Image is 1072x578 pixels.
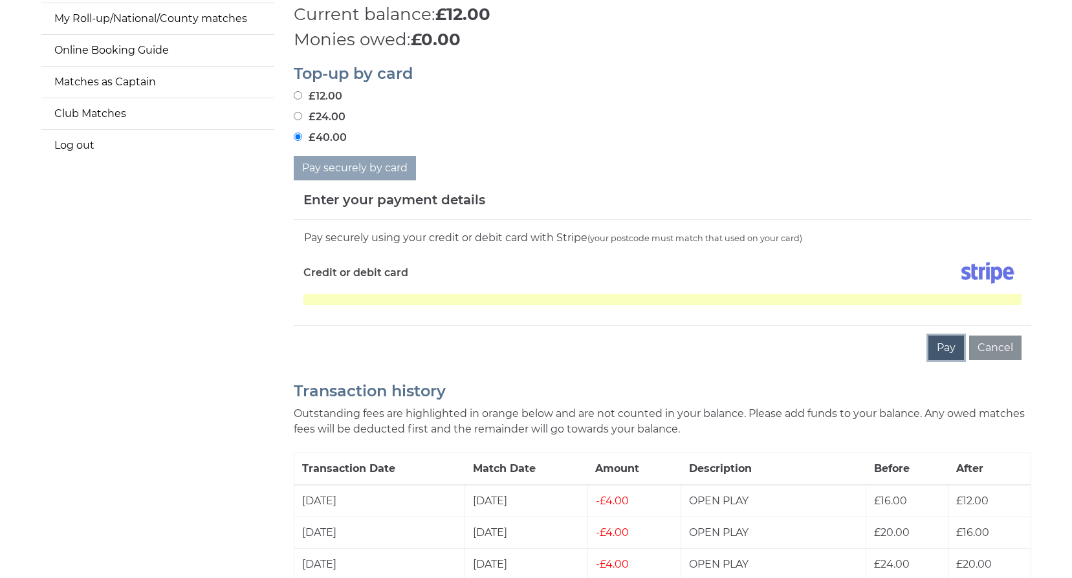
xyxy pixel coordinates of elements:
td: OPEN PLAY [681,485,866,517]
button: Pay [928,336,964,360]
td: [DATE] [294,517,465,549]
span: £4.00 [596,495,629,507]
small: (your postcode must match that used on your card) [587,233,802,243]
button: Cancel [969,336,1022,360]
th: Description [681,453,866,486]
label: £12.00 [294,89,342,104]
h2: Transaction history [294,383,1031,400]
a: Online Booking Guide [41,35,274,66]
input: £40.00 [294,133,302,141]
th: Transaction Date [294,453,465,486]
td: [DATE] [465,517,588,549]
span: £20.00 [874,526,910,539]
strong: £0.00 [411,29,461,50]
span: £12.00 [956,495,989,507]
th: Before [866,453,948,486]
div: Pay securely using your credit or debit card with Stripe [303,230,1022,246]
span: £16.00 [874,495,907,507]
span: £20.00 [956,558,992,570]
h5: Enter your payment details [303,190,485,209]
strong: £12.00 [435,4,490,25]
label: £24.00 [294,109,345,125]
th: Match Date [465,453,588,486]
p: Monies owed: [294,27,1031,52]
td: OPEN PLAY [681,517,866,549]
a: Log out [41,130,274,161]
input: £24.00 [294,112,302,120]
h2: Top-up by card [294,65,1031,82]
th: After [948,453,1031,486]
td: [DATE] [465,485,588,517]
p: Current balance: [294,2,1031,27]
span: £4.00 [596,526,629,539]
p: Outstanding fees are highlighted in orange below and are not counted in your balance. Please add ... [294,406,1031,437]
span: £16.00 [956,526,989,539]
span: £4.00 [596,558,629,570]
iframe: Secure card payment input frame [303,294,1022,305]
td: [DATE] [294,485,465,517]
a: Matches as Captain [41,67,274,98]
th: Amount [587,453,681,486]
input: £12.00 [294,91,302,100]
span: £24.00 [874,558,910,570]
a: Club Matches [41,98,274,129]
button: Pay securely by card [294,156,416,180]
label: Credit or debit card [303,257,408,289]
a: My Roll-up/National/County matches [41,3,274,34]
label: £40.00 [294,130,347,145]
